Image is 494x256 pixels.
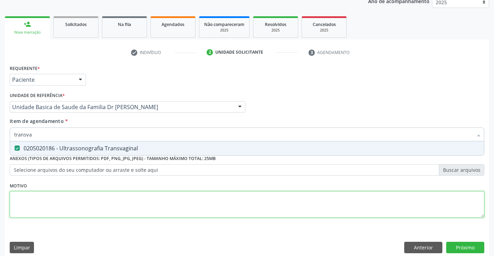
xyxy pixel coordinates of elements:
[204,21,244,27] span: Não compareceram
[207,49,213,55] div: 2
[10,30,45,35] div: Nova marcação
[404,242,442,254] button: Anterior
[162,21,184,27] span: Agendados
[265,21,286,27] span: Resolvidos
[446,242,484,254] button: Próximo
[118,21,131,27] span: Na fila
[12,104,231,111] span: Unidade Basica de Saude da Familia Dr [PERSON_NAME]
[10,180,27,191] label: Motivo
[215,49,263,55] div: Unidade solicitante
[24,20,31,28] div: person_add
[204,28,244,33] div: 2025
[10,153,216,164] label: Anexos (Tipos de arquivos permitidos: PDF, PNG, JPG, JPEG) - Tamanho máximo total: 25MB
[313,21,336,27] span: Cancelados
[10,63,40,74] label: Requerente
[65,21,87,27] span: Solicitados
[14,145,480,151] div: 0205020186 - Ultrassonografia Transvaginal
[307,28,341,33] div: 2025
[10,118,64,124] span: Item de agendamento
[14,127,473,141] input: Buscar por procedimentos
[10,90,65,101] label: Unidade de referência
[12,76,72,83] span: Paciente
[258,28,293,33] div: 2025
